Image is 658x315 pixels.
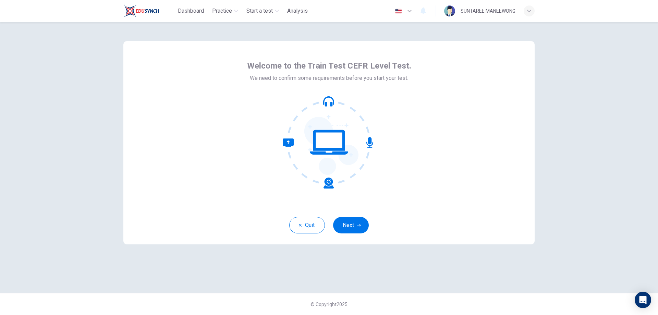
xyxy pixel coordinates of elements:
img: Profile picture [444,5,455,16]
button: Analysis [284,5,310,17]
img: Train Test logo [123,4,159,18]
button: Practice [209,5,241,17]
a: Train Test logo [123,4,175,18]
span: Start a test [246,7,273,15]
button: Quit [289,217,325,233]
button: Start a test [244,5,282,17]
span: Practice [212,7,232,15]
span: Dashboard [178,7,204,15]
span: We need to confirm some requirements before you start your test. [250,74,408,82]
div: Open Intercom Messenger [635,292,651,308]
button: Dashboard [175,5,207,17]
span: Analysis [287,7,308,15]
span: Welcome to the Train Test CEFR Level Test. [247,60,411,71]
span: © Copyright 2025 [310,302,348,307]
button: Next [333,217,369,233]
img: en [394,9,403,14]
div: SUNTAREE MANEEWONG [461,7,515,15]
